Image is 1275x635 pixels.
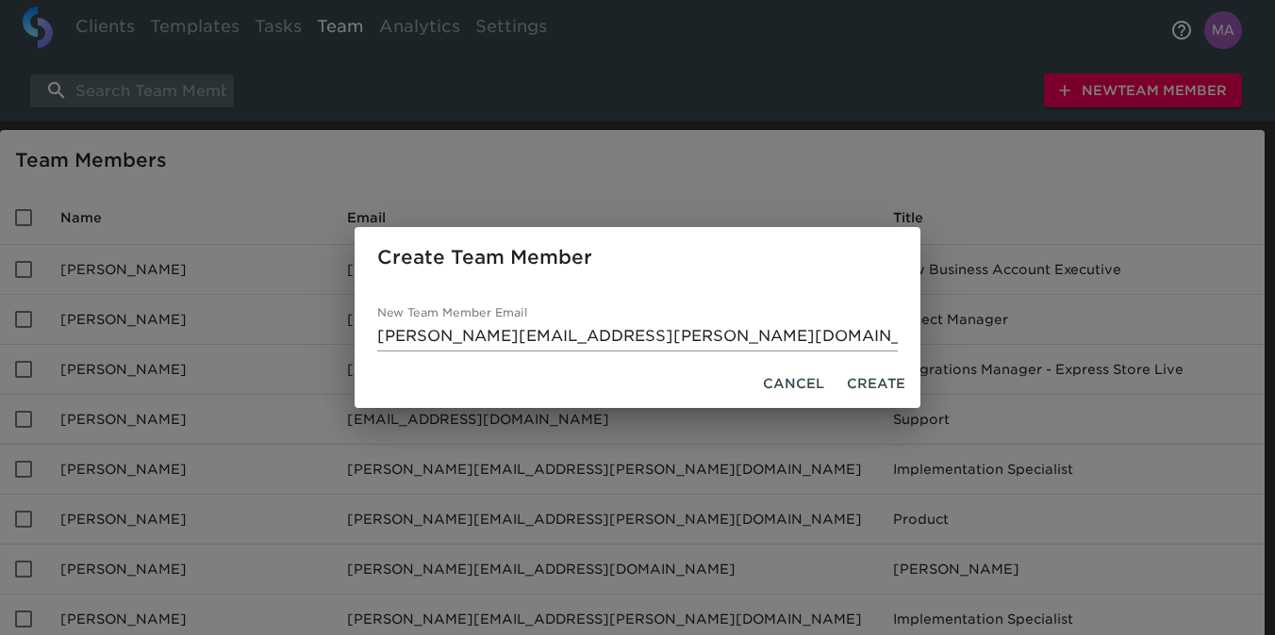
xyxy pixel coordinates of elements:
button: Create [839,366,913,401]
label: New Team Member Email [377,307,528,318]
span: Create [847,372,905,396]
h2: Create Team Member [377,242,898,272]
span: Cancel [763,372,824,396]
button: Cancel [755,366,832,401]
